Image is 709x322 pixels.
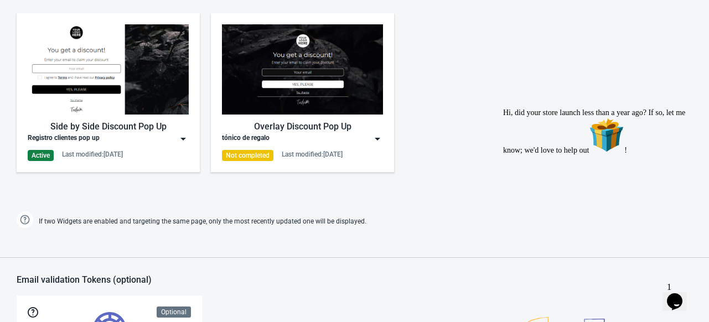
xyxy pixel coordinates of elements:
div: Last modified: [DATE] [282,150,343,159]
div: Hi, did your store launch less than a year ago? If so, let me know; we'd love to help out🎁! [4,4,204,51]
img: dropdown.png [372,133,383,144]
span: Hi, did your store launch less than a year ago? If so, let me know; we'd love to help out ! [4,4,187,50]
img: help.png [17,211,33,228]
div: Overlay Discount Pop Up [222,120,383,133]
img: :gift: [90,13,126,49]
img: full_screen_popup.jpg [222,24,383,115]
div: Registro clientes pop up [28,133,100,144]
img: regular_popup.jpg [28,24,189,115]
div: Active [28,150,54,161]
iframe: chat widget [663,278,698,311]
div: Not completed [222,150,273,161]
div: Last modified: [DATE] [62,150,123,159]
span: If two Widgets are enabled and targeting the same page, only the most recently updated one will b... [39,212,366,231]
div: Side by Side Discount Pop Up [28,120,189,133]
iframe: chat widget [499,104,698,272]
div: Optional [157,307,191,318]
div: tónico de regalo [222,133,270,144]
img: dropdown.png [178,133,189,144]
